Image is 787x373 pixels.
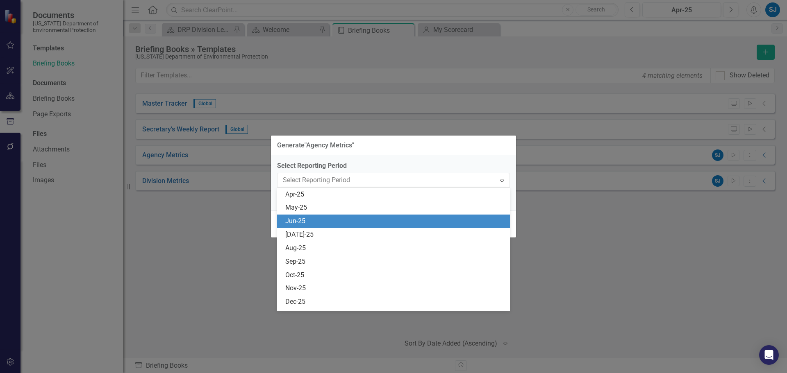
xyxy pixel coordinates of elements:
div: Sep-25 [285,257,505,267]
div: May-25 [285,203,505,212]
div: Apr-25 [285,190,505,199]
div: Generate " Agency Metrics " [277,142,354,149]
div: Nov-25 [285,284,505,293]
div: Oct-25 [285,271,505,280]
label: Select Reporting Period [277,161,510,171]
div: Dec-25 [285,297,505,307]
div: Open Intercom Messenger [759,345,779,365]
div: Jun-25 [285,217,505,226]
div: [DATE]-25 [285,230,505,240]
div: Aug-25 [285,244,505,253]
